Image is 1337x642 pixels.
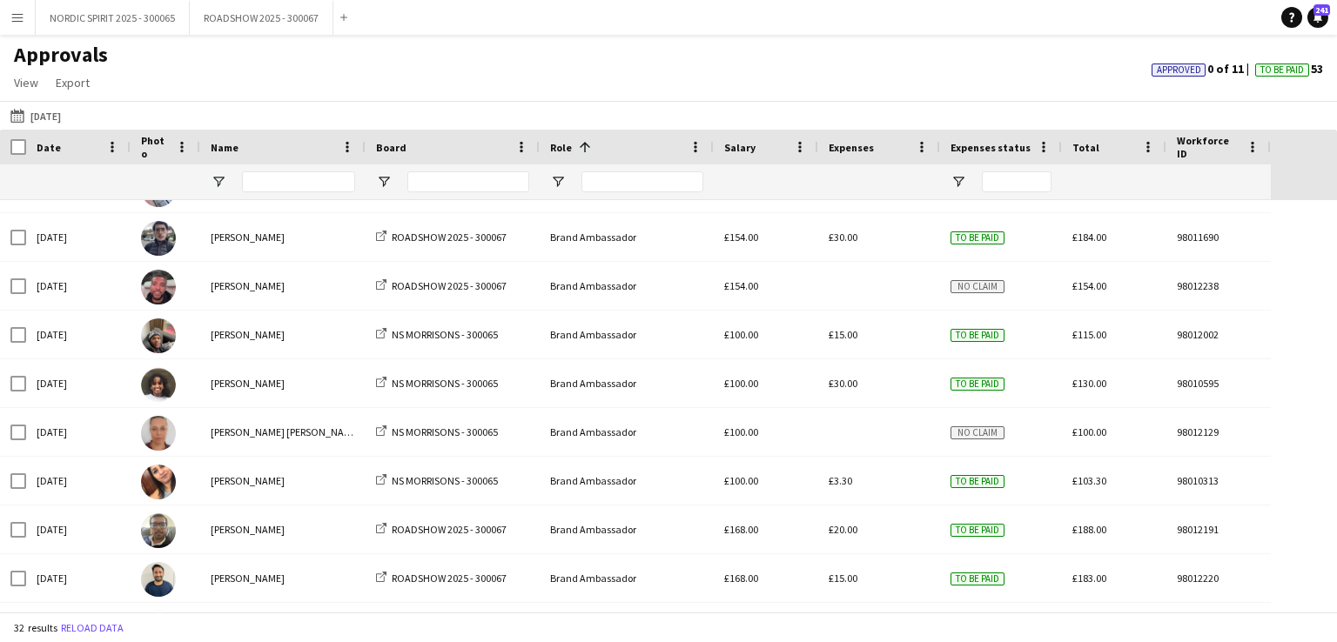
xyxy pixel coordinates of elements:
[540,213,714,261] div: Brand Ambassador
[1072,141,1099,154] span: Total
[1072,279,1106,292] span: £154.00
[951,141,1031,154] span: Expenses status
[540,311,714,358] div: Brand Ambassador
[540,554,714,602] div: Brand Ambassador
[951,329,1004,342] span: To be paid
[376,523,507,536] a: ROADSHOW 2025 - 300067
[376,377,498,390] a: NS MORRISONS - 300065
[26,554,131,602] div: [DATE]
[56,75,90,90] span: Export
[1260,64,1304,76] span: To Be Paid
[141,221,176,256] img: Khizar Shahbaz
[376,231,507,244] a: ROADSHOW 2025 - 300067
[376,279,507,292] a: ROADSHOW 2025 - 300067
[392,231,507,244] span: ROADSHOW 2025 - 300067
[724,425,758,438] span: £100.00
[1166,359,1271,407] div: 98010595
[724,523,758,536] span: £168.00
[26,457,131,505] div: [DATE]
[200,213,366,261] div: [PERSON_NAME]
[1313,4,1330,16] span: 241
[141,465,176,499] img: Monika Nanda
[392,425,498,438] span: NS MORRISONS - 300065
[141,134,169,160] span: Photo
[951,572,1004,585] span: To be paid
[1166,262,1271,310] div: 98012238
[14,75,38,90] span: View
[392,523,507,536] span: ROADSHOW 2025 - 300067
[951,280,1004,293] span: No claim
[376,174,392,190] button: Open Filter Menu
[200,408,366,456] div: [PERSON_NAME] [PERSON_NAME]
[141,367,176,402] img: Semhal Abebe
[1166,311,1271,358] div: 98012002
[951,426,1004,439] span: No claim
[540,408,714,456] div: Brand Ambassador
[376,328,498,341] a: NS MORRISONS - 300065
[7,105,64,126] button: [DATE]
[829,523,857,536] span: £20.00
[724,231,758,244] span: £154.00
[1152,61,1255,77] span: 0 of 11
[550,141,572,154] span: Role
[376,141,406,154] span: Board
[951,378,1004,391] span: To be paid
[200,359,366,407] div: [PERSON_NAME]
[407,171,529,192] input: Board Filter Input
[1255,61,1323,77] span: 53
[376,572,507,585] a: ROADSHOW 2025 - 300067
[141,562,176,597] img: Ghulam Murtaza
[211,141,239,154] span: Name
[951,174,966,190] button: Open Filter Menu
[1072,523,1106,536] span: £188.00
[1307,7,1328,28] a: 241
[724,328,758,341] span: £100.00
[829,328,857,341] span: £15.00
[829,231,857,244] span: £30.00
[829,474,852,487] span: £3.30
[141,416,176,451] img: Stephanie Walker Salkeld
[49,71,97,94] a: Export
[951,524,1004,537] span: To be paid
[1072,231,1106,244] span: £184.00
[1072,377,1106,390] span: £130.00
[200,262,366,310] div: [PERSON_NAME]
[190,1,333,35] button: ROADSHOW 2025 - 300067
[242,171,355,192] input: Name Filter Input
[57,619,127,638] button: Reload data
[1166,505,1271,553] div: 98012191
[26,505,131,553] div: [DATE]
[550,174,566,190] button: Open Filter Menu
[581,171,703,192] input: Role Filter Input
[200,457,366,505] div: [PERSON_NAME]
[951,475,1004,488] span: To be paid
[211,174,226,190] button: Open Filter Menu
[1072,328,1106,341] span: £115.00
[26,262,131,310] div: [DATE]
[200,505,366,553] div: [PERSON_NAME]
[26,408,131,456] div: [DATE]
[951,231,1004,244] span: To be paid
[141,318,176,353] img: Fayyad Garuba
[724,141,756,154] span: Salary
[1072,572,1106,585] span: £183.00
[829,141,874,154] span: Expenses
[392,377,498,390] span: NS MORRISONS - 300065
[982,171,1051,192] input: Expenses status Filter Input
[540,457,714,505] div: Brand Ambassador
[829,377,857,390] span: £30.00
[1157,64,1201,76] span: Approved
[724,474,758,487] span: £100.00
[1166,408,1271,456] div: 98012129
[724,377,758,390] span: £100.00
[540,262,714,310] div: Brand Ambassador
[540,505,714,553] div: Brand Ambassador
[37,141,61,154] span: Date
[724,279,758,292] span: £154.00
[200,311,366,358] div: [PERSON_NAME]
[392,572,507,585] span: ROADSHOW 2025 - 300067
[141,270,176,304] img: Chay Lawrence
[376,474,498,487] a: NS MORRISONS - 300065
[724,572,758,585] span: £168.00
[7,71,45,94] a: View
